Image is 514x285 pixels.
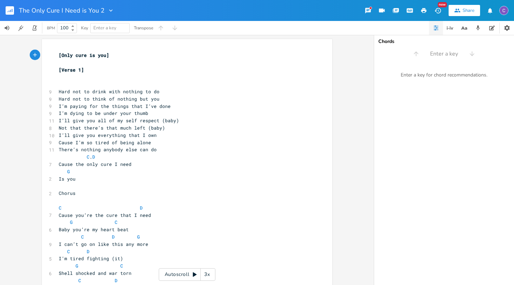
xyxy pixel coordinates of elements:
[92,154,95,160] span: D
[59,176,76,182] span: Is you
[70,219,73,225] span: G
[159,268,215,281] div: Autoscroll
[67,168,70,175] span: G
[430,50,458,58] span: Enter a key
[59,103,171,109] span: I’m paying for the things that I’ve done
[59,96,159,102] span: Hard not to think of nothing but you
[59,117,179,124] span: I’ll give you all of my self respect (baby)
[59,125,165,131] span: Not that there’s that much left (baby)
[449,5,480,16] button: Share
[115,277,117,284] span: D
[59,161,131,167] span: Cause the only cure I need
[59,190,76,196] span: Chorus
[59,139,151,146] span: Cause I’m so tired of being alone
[140,205,143,211] span: D
[59,146,157,153] span: There’s nothing anybody else can do
[378,39,510,44] div: Chords
[59,212,151,218] span: Cause you’re the cure that I need
[81,234,84,240] span: C
[431,4,445,17] button: New
[59,52,109,58] span: [Only cure is you]
[87,248,90,255] span: D
[87,154,90,160] span: C
[463,7,474,14] div: Share
[59,88,159,95] span: Hard not to drink with nothing to do
[499,6,508,15] img: Calum Wright
[59,226,129,233] span: Baby you’re my heart beat
[115,219,117,225] span: C
[59,110,148,116] span: I’m dying to be under your thumb
[76,263,78,269] span: G
[201,268,213,281] div: 3x
[59,241,148,247] span: I can’t go on like this any more
[19,7,105,14] span: The Only Cure I Need is You 2
[67,248,70,255] span: C
[78,277,81,284] span: C
[137,234,140,240] span: G
[120,263,123,269] span: C
[59,255,123,262] span: I’m tired fighting (it)
[59,270,131,276] span: Shell shocked and war torn
[47,26,55,30] div: BPM
[59,67,84,73] span: [Verse 1]
[81,26,88,30] div: Key
[59,154,95,160] span: .
[93,25,116,31] span: Enter a key
[59,205,62,211] span: C
[134,26,153,30] div: Transpose
[59,132,157,138] span: I’ll give you everything that I own
[374,68,514,82] div: Enter a key for chord recommendations.
[112,234,115,240] span: D
[438,2,447,7] div: New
